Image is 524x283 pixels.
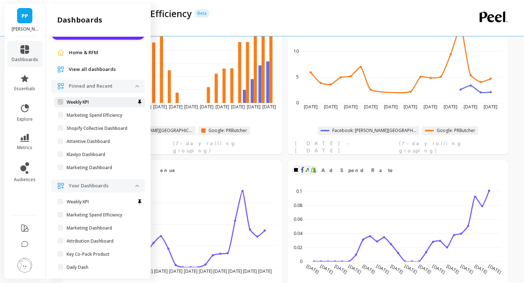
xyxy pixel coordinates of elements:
a: View all dashboards [69,66,139,73]
span: (7-day rolling grouping) [399,140,501,154]
p: Weekly KPI [67,99,89,105]
p: Marketing Dashboard [67,225,112,231]
img: down caret icon [135,185,139,187]
p: Beta [194,9,210,18]
span: explore [17,116,33,122]
p: Marketing Dashboard [67,165,112,171]
p: Pinned and Recent [69,83,135,90]
span: View all dashboards [69,66,116,73]
img: profile picture [17,258,32,272]
span: PP [21,12,28,20]
span: Google: PRButcher [209,128,247,133]
span: Ad Spend Rate [321,165,480,175]
h2: dashboards [57,15,102,25]
p: Klaviyo Dashboard [67,152,105,158]
p: Marketing Spend Efficiency [67,112,122,118]
span: dashboards [12,57,38,63]
span: metrics [17,145,32,151]
img: down caret icon [135,85,139,87]
p: Attribution Dashboard [67,238,114,244]
img: navigation item icon [57,182,64,190]
p: Key Co-Pack Product [67,251,110,257]
span: Attributed Revenue [84,165,254,175]
p: Your Dashboards [69,182,135,190]
p: Shopify Collective Dashboard [67,125,127,131]
span: essentials [14,86,35,92]
span: Ad Spend Rate [321,167,394,174]
img: navigation item icon [57,49,64,56]
p: Weekly KPI [67,199,89,205]
span: (7-day rolling grouping) [173,140,275,154]
p: Daily Dash [67,264,88,270]
p: Attentive Dashboard [67,139,110,144]
span: Google: PRButcher [437,128,475,133]
span: [DATE] - [DATE] [295,140,397,154]
span: Facebook: [PERSON_NAME][GEOGRAPHIC_DATA] [332,128,417,133]
img: navigation item icon [57,83,64,90]
img: navigation item icon [57,66,64,73]
p: Porter Road - porterroad.myshopify.com [12,26,38,32]
p: Marketing Spend Efficiency [67,212,122,218]
span: Home & RFM [69,49,98,56]
span: audiences [14,177,36,183]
